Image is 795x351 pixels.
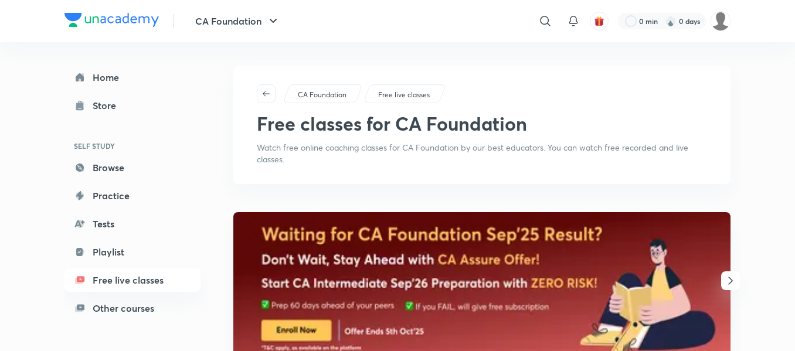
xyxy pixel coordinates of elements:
[64,13,159,30] a: Company Logo
[64,212,201,236] a: Tests
[64,136,201,156] h6: SELF STUDY
[594,16,604,26] img: avatar
[64,184,201,207] a: Practice
[298,90,346,100] p: CA Foundation
[590,12,609,30] button: avatar
[64,268,201,292] a: Free live classes
[376,90,432,100] a: Free live classes
[64,13,159,27] img: Company Logo
[64,297,201,320] a: Other courses
[64,240,201,264] a: Playlist
[64,66,201,89] a: Home
[378,90,430,100] p: Free live classes
[711,11,731,31] img: Syeda Nayareen
[665,15,677,27] img: streak
[296,90,349,100] a: CA Foundation
[64,94,201,117] a: Store
[257,113,527,135] h1: Free classes for CA Foundation
[188,9,287,33] button: CA Foundation
[257,142,707,165] p: Watch free online coaching classes for CA Foundation by our best educators. You can watch free re...
[93,98,123,113] div: Store
[64,156,201,179] a: Browse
